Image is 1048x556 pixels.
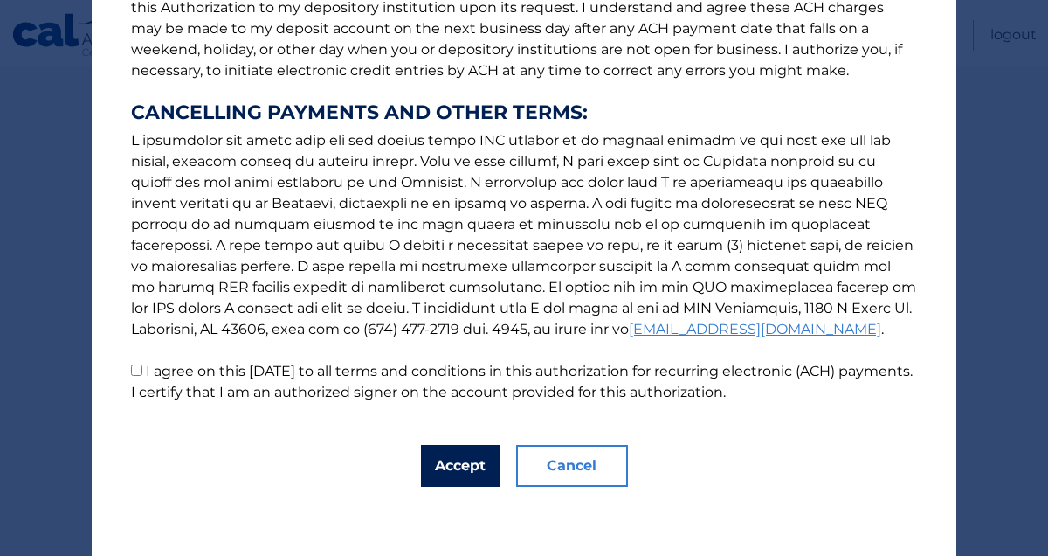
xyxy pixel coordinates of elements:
a: [EMAIL_ADDRESS][DOMAIN_NAME] [629,321,881,337]
button: Cancel [516,445,628,487]
button: Accept [421,445,500,487]
label: I agree on this [DATE] to all terms and conditions in this authorization for recurring electronic... [131,363,913,400]
strong: CANCELLING PAYMENTS AND OTHER TERMS: [131,102,917,123]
